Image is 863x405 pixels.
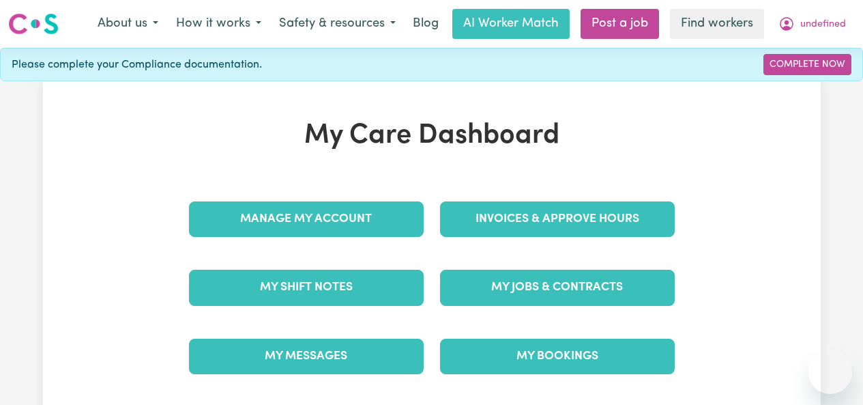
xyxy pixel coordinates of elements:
a: My Jobs & Contracts [440,270,675,305]
a: Blog [405,9,447,39]
a: Manage My Account [189,201,424,237]
button: About us [89,10,167,38]
a: Post a job [581,9,659,39]
span: undefined [800,17,846,32]
a: Invoices & Approve Hours [440,201,675,237]
a: My Bookings [440,339,675,374]
a: Find workers [670,9,764,39]
a: My Shift Notes [189,270,424,305]
a: AI Worker Match [452,9,570,39]
button: How it works [167,10,270,38]
img: Careseekers logo [8,12,59,36]
a: Careseekers logo [8,8,59,40]
a: My Messages [189,339,424,374]
iframe: Button to launch messaging window [808,350,852,394]
button: Safety & resources [270,10,405,38]
h1: My Care Dashboard [181,120,683,152]
a: Complete Now [763,54,851,75]
button: My Account [770,10,855,38]
span: Please complete your Compliance documentation. [12,57,262,73]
